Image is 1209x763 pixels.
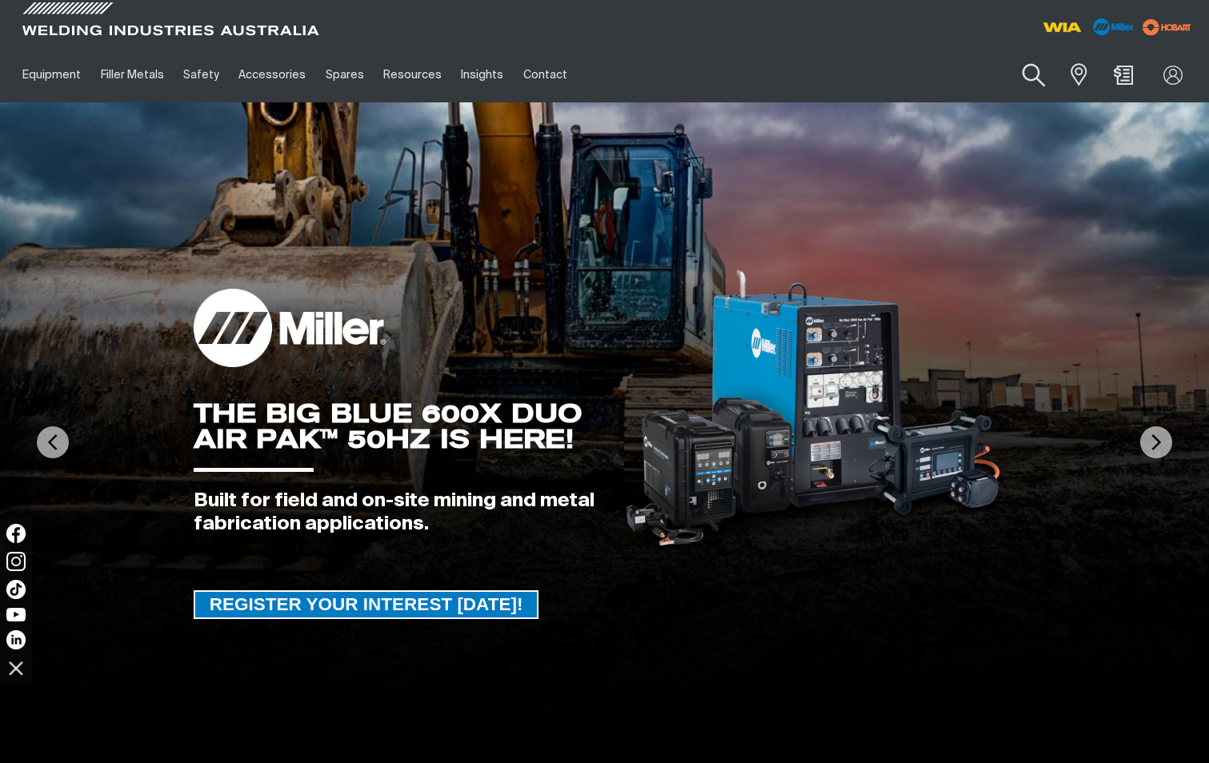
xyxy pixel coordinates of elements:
img: NextArrow [1140,426,1172,458]
a: Resources [374,47,451,102]
img: TikTok [6,580,26,599]
span: REGISTER YOUR INTEREST [DATE]! [195,590,538,619]
img: Facebook [6,524,26,543]
a: REGISTER YOUR INTEREST TODAY! [194,590,539,619]
div: THE BIG BLUE 600X DUO AIR PAK™ 50HZ IS HERE! [194,401,600,452]
a: Insights [451,47,513,102]
img: hide socials [2,654,30,681]
a: Spares [316,47,374,102]
a: Contact [514,47,577,102]
button: Search products [1001,53,1066,98]
a: Safety [174,47,229,102]
nav: Main [13,47,900,102]
a: Shopping cart (0 product(s)) [1111,66,1137,85]
img: PrevArrow [37,426,69,458]
img: YouTube [6,608,26,621]
img: Instagram [6,552,26,571]
a: Accessories [229,47,315,102]
div: Built for field and on-site mining and metal fabrication applications. [194,489,600,536]
img: LinkedIn [6,630,26,649]
a: Filler Metals [90,47,173,102]
img: miller [1138,15,1196,39]
a: Equipment [13,47,90,102]
input: Product name or item number... [986,56,1060,94]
